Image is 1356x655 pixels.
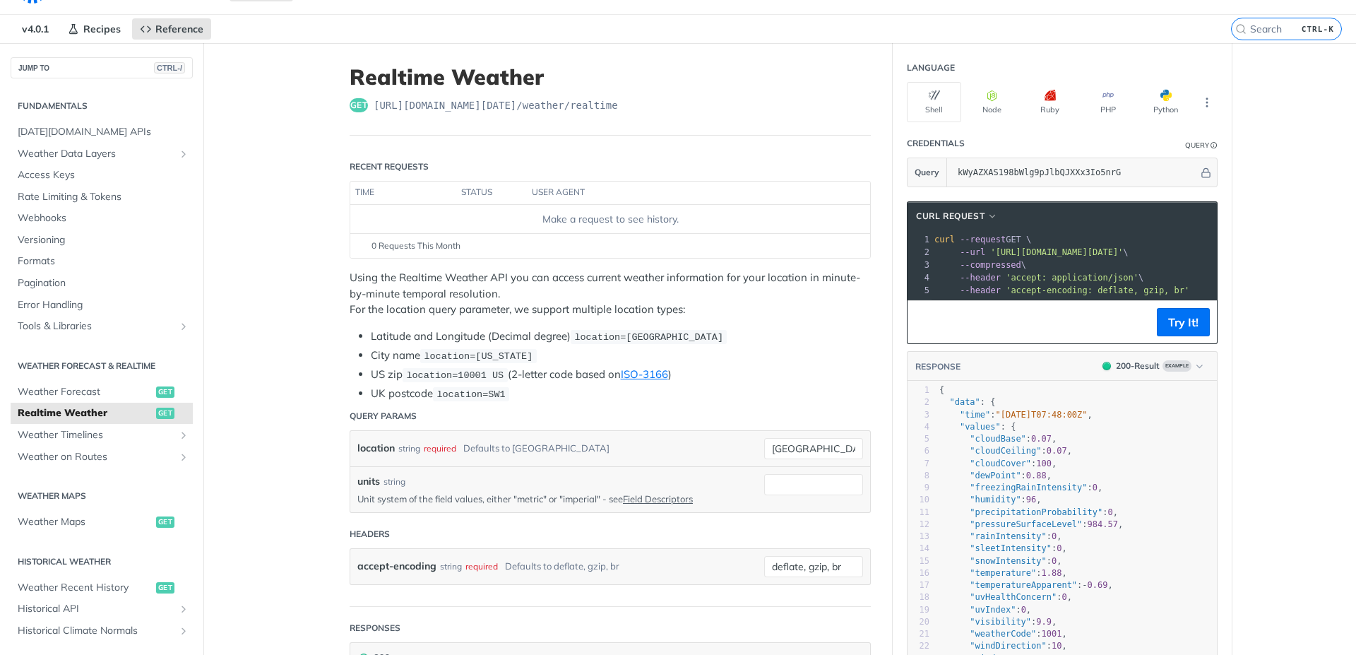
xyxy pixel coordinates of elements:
input: apikey [951,158,1199,187]
span: 0 [1052,531,1057,541]
span: 0 [1107,507,1112,517]
div: 4 [908,271,932,284]
span: get [156,386,174,398]
span: curl [934,235,955,244]
div: 5 [908,284,932,297]
div: Responses [350,622,400,635]
h2: Weather Maps [11,490,193,502]
span: "windDirection" [970,641,1046,651]
span: : , [939,556,1062,566]
span: "pressureSurfaceLevel" [970,519,1082,529]
a: Webhooks [11,208,193,229]
span: 0.88 [1026,471,1047,480]
button: cURL Request [911,209,1003,223]
a: Field Descriptors [623,493,693,504]
div: 16 [908,567,929,579]
a: Access Keys [11,165,193,186]
span: \ [934,273,1143,283]
span: : , [939,568,1067,578]
label: accept-encoding [357,556,436,577]
h2: Fundamentals [11,100,193,112]
div: 2 [908,396,929,408]
a: Historical APIShow subpages for Historical API [11,598,193,620]
span: Versioning [18,233,189,247]
h2: Historical Weather [11,555,193,568]
span: "[DATE]T07:48:00Z" [996,410,1088,420]
label: units [357,474,380,489]
span: "humidity" [970,495,1021,504]
span: Weather Timelines [18,428,174,442]
span: 0 [1021,605,1026,615]
span: : , [939,641,1067,651]
p: Using the Realtime Weather API you can access current weather information for your location in mi... [350,270,871,318]
span: 0 [1052,556,1057,566]
span: : , [939,531,1062,541]
span: : , [939,446,1072,456]
a: Weather Forecastget [11,382,193,403]
span: get [156,408,174,419]
span: CTRL-/ [154,62,185,73]
a: Formats [11,251,193,272]
div: 5 [908,433,929,445]
li: Latitude and Longitude (Decimal degree) [371,329,871,345]
span: "dewPoint" [970,471,1021,480]
button: Hide [1199,165,1213,179]
span: Weather Data Layers [18,147,174,161]
span: Realtime Weather [18,406,153,420]
a: Rate Limiting & Tokens [11,187,193,208]
span: location=[US_STATE] [424,351,533,362]
span: "temperature" [970,568,1036,578]
button: Node [965,82,1019,122]
span: \ [934,247,1129,257]
span: '[URL][DOMAIN_NAME][DATE]' [990,247,1123,257]
span: "temperatureApparent" [970,580,1077,590]
button: Shell [907,82,961,122]
kbd: CTRL-K [1298,22,1338,36]
li: City name [371,348,871,364]
span: Recipes [83,23,121,35]
div: 1 [908,233,932,246]
span: "weatherCode" [970,629,1036,639]
a: Weather Recent Historyget [11,577,193,598]
span: { [939,385,944,395]
span: Historical API [18,602,174,616]
button: RESPONSE [915,360,961,374]
button: Show subpages for Weather Timelines [178,430,189,441]
span: "visibility" [970,617,1031,627]
div: 20 [908,616,929,628]
div: 15 [908,555,929,567]
div: 8 [908,470,929,482]
button: More Languages [1196,92,1218,113]
div: 14 [908,543,929,555]
span: get [350,98,368,112]
div: QueryInformation [1185,140,1218,151]
span: 0.07 [1031,434,1052,444]
div: 2 [908,246,932,259]
span: : , [939,410,1093,420]
div: Query [1185,140,1209,151]
label: location [357,438,395,459]
span: --header [960,273,1001,283]
span: 0 [1093,483,1098,492]
div: 21 [908,628,929,640]
span: : , [939,507,1118,517]
span: v4.0.1 [14,18,56,40]
div: string [383,476,405,488]
div: Defaults to [GEOGRAPHIC_DATA] [463,438,609,459]
a: Pagination [11,273,193,294]
span: : , [939,471,1052,480]
span: Rate Limiting & Tokens [18,190,189,204]
div: 4 [908,421,929,433]
span: Webhooks [18,211,189,225]
span: Historical Climate Normals [18,624,174,638]
div: 17 [908,579,929,591]
span: 0 Requests This Month [371,240,460,252]
span: https://api.tomorrow.io/v4/weather/realtime [374,98,618,112]
div: 3 [908,409,929,421]
th: time [350,182,456,204]
span: : , [939,605,1031,615]
span: 1.88 [1042,568,1062,578]
button: PHP [1081,82,1135,122]
span: \ [934,260,1026,270]
span: "time" [960,410,990,420]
